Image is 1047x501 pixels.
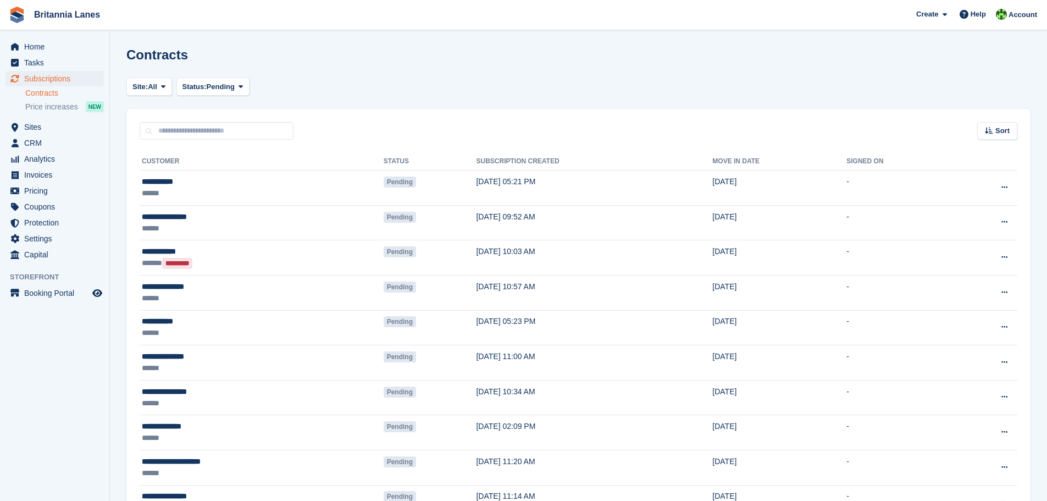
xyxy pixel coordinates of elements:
button: Site: All [126,78,172,96]
span: Help [971,9,986,20]
span: CRM [24,135,90,151]
td: [DATE] 10:03 AM [476,240,712,276]
span: Pending [384,212,416,223]
span: Coupons [24,199,90,214]
a: menu [5,135,104,151]
a: Price increases NEW [25,101,104,113]
th: Status [384,153,477,170]
span: Pending [384,316,416,327]
span: Invoices [24,167,90,183]
a: menu [5,199,104,214]
span: Pending [384,282,416,293]
td: [DATE] 02:09 PM [476,415,712,450]
td: - [846,380,952,415]
a: menu [5,39,104,54]
td: [DATE] [712,450,846,485]
td: [DATE] 11:00 AM [476,345,712,381]
a: Preview store [91,287,104,300]
td: - [846,205,952,240]
span: Sort [995,125,1010,136]
span: Capital [24,247,90,262]
td: - [846,415,952,450]
a: menu [5,231,104,246]
span: Sites [24,119,90,135]
a: Britannia Lanes [30,5,104,24]
span: Create [916,9,938,20]
th: Signed on [846,153,952,170]
td: [DATE] [712,415,846,450]
td: - [846,310,952,345]
a: menu [5,71,104,86]
td: [DATE] [712,170,846,206]
img: stora-icon-8386f47178a22dfd0bd8f6a31ec36ba5ce8667c1dd55bd0f319d3a0aa187defe.svg [9,7,25,23]
td: - [846,275,952,310]
div: NEW [86,101,104,112]
a: menu [5,167,104,183]
h1: Contracts [126,47,188,62]
span: Protection [24,215,90,230]
td: [DATE] [712,345,846,381]
td: [DATE] 10:34 AM [476,380,712,415]
span: Pending [207,81,235,92]
td: [DATE] 09:52 AM [476,205,712,240]
td: [DATE] [712,310,846,345]
td: [DATE] [712,275,846,310]
span: Pending [384,246,416,257]
a: Contracts [25,88,104,98]
span: Pricing [24,183,90,199]
td: [DATE] 05:21 PM [476,170,712,206]
td: [DATE] [712,380,846,415]
a: menu [5,55,104,70]
span: Subscriptions [24,71,90,86]
span: Pending [384,387,416,398]
a: menu [5,285,104,301]
td: [DATE] [712,240,846,276]
th: Subscription created [476,153,712,170]
span: Storefront [10,272,109,283]
span: Price increases [25,102,78,112]
th: Move in date [712,153,846,170]
td: [DATE] [712,205,846,240]
span: Pending [384,456,416,467]
th: Customer [140,153,384,170]
td: [DATE] 11:20 AM [476,450,712,485]
span: Home [24,39,90,54]
td: [DATE] 10:57 AM [476,275,712,310]
a: menu [5,215,104,230]
span: All [148,81,157,92]
td: - [846,240,952,276]
a: menu [5,151,104,167]
span: Tasks [24,55,90,70]
span: Site: [132,81,148,92]
a: menu [5,183,104,199]
span: Pending [384,177,416,188]
span: Booking Portal [24,285,90,301]
td: [DATE] 05:23 PM [476,310,712,345]
span: Pending [384,421,416,432]
button: Status: Pending [176,78,250,96]
span: Analytics [24,151,90,167]
td: - [846,345,952,381]
span: Status: [182,81,207,92]
a: menu [5,247,104,262]
span: Settings [24,231,90,246]
a: menu [5,119,104,135]
td: - [846,170,952,206]
span: Pending [384,351,416,362]
td: - [846,450,952,485]
img: Robert Parr [996,9,1007,20]
span: Account [1009,9,1037,20]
